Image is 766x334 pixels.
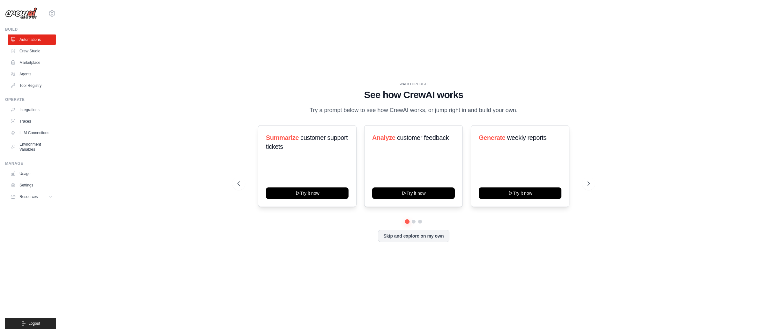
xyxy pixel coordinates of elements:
[8,139,56,155] a: Environment Variables
[8,69,56,79] a: Agents
[8,105,56,115] a: Integrations
[5,318,56,329] button: Logout
[266,134,348,150] span: customer support tickets
[8,180,56,190] a: Settings
[5,27,56,32] div: Build
[266,134,299,141] span: Summarize
[479,134,506,141] span: Generate
[28,321,40,326] span: Logout
[397,134,449,141] span: customer feedback
[237,89,590,101] h1: See how CrewAI works
[5,97,56,102] div: Operate
[378,230,449,242] button: Skip and explore on my own
[372,134,395,141] span: Analyze
[266,187,349,199] button: Try it now
[8,169,56,179] a: Usage
[8,192,56,202] button: Resources
[8,57,56,68] a: Marketplace
[8,116,56,126] a: Traces
[8,128,56,138] a: LLM Connections
[8,34,56,45] a: Automations
[372,187,455,199] button: Try it now
[5,7,37,19] img: Logo
[306,106,521,115] p: Try a prompt below to see how CrewAI works, or jump right in and build your own.
[19,194,38,199] span: Resources
[237,82,590,87] div: WALKTHROUGH
[507,134,546,141] span: weekly reports
[479,187,561,199] button: Try it now
[8,46,56,56] a: Crew Studio
[8,80,56,91] a: Tool Registry
[5,161,56,166] div: Manage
